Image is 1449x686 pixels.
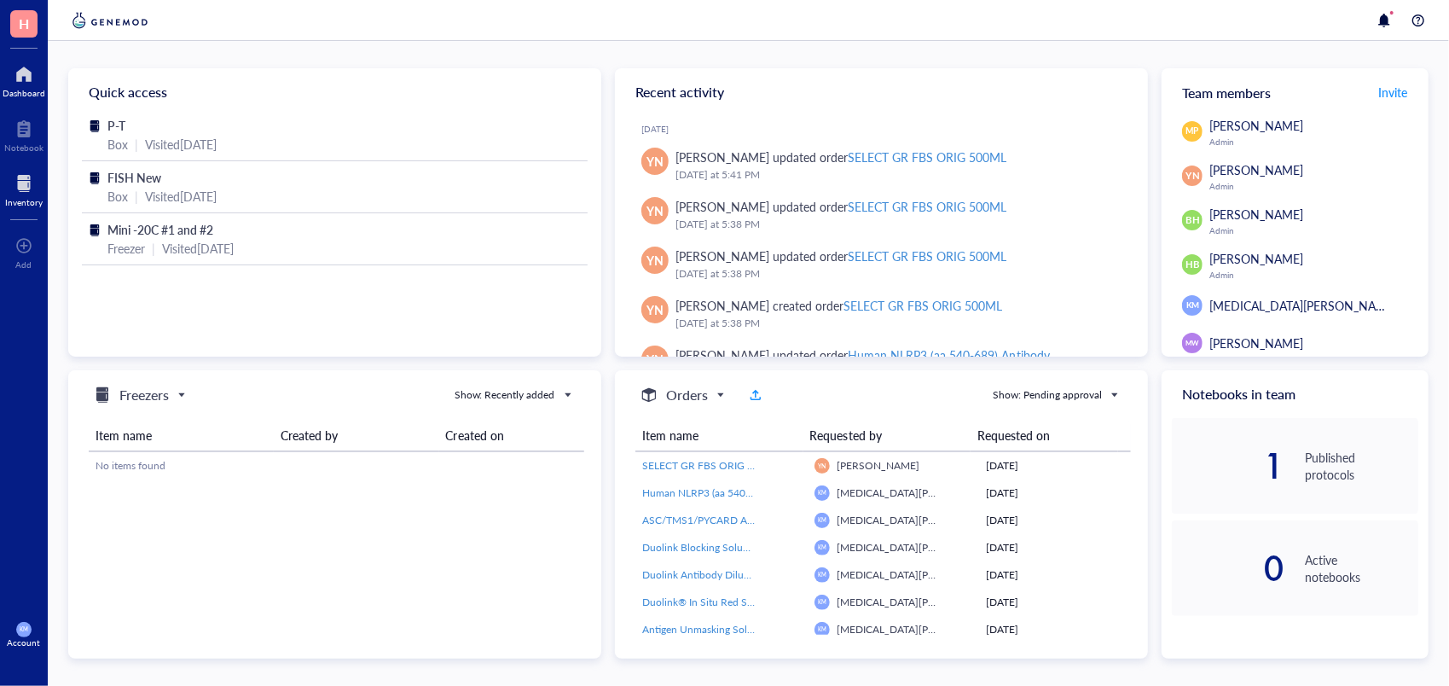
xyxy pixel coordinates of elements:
[455,387,555,403] div: Show: Recently added
[145,135,217,154] div: Visited [DATE]
[642,485,801,501] a: Human NLRP3 (aa 540-689) Antibody
[119,385,169,405] h5: Freezers
[987,595,1124,610] div: [DATE]
[135,187,138,206] div: |
[274,420,439,451] th: Created by
[837,567,1001,582] span: [MEDICAL_DATA][PERSON_NAME]
[107,221,213,238] span: Mini -20C #1 and #2
[642,458,780,473] span: SELECT GR FBS ORIG 500ML
[837,485,1001,500] span: [MEDICAL_DATA][PERSON_NAME]
[1209,250,1303,267] span: [PERSON_NAME]
[8,637,41,648] div: Account
[1209,270,1418,280] div: Admin
[68,68,601,116] div: Quick access
[107,135,128,154] div: Box
[629,141,1134,190] a: YN[PERSON_NAME] updated orderSELECT GR FBS ORIG 500ML[DATE] at 5:41 PM
[1209,161,1303,178] span: [PERSON_NAME]
[837,540,1001,555] span: [MEDICAL_DATA][PERSON_NAME]
[987,485,1124,501] div: [DATE]
[1185,213,1199,228] span: BH
[642,513,801,528] a: ASC/TMS1/PYCARD Antibody (B-3): sc-514414
[987,458,1124,474] div: [DATE]
[1172,555,1284,582] div: 0
[987,540,1124,555] div: [DATE]
[68,10,152,31] img: genemod-logo
[848,247,1006,265] div: SELECT GR FBS ORIG 500ML
[642,513,860,527] span: ASC/TMS1/PYCARD Antibody (B-3): sc-514414
[1306,449,1418,483] div: Published protocols
[642,567,801,583] a: Duolink Antibody Diluent (1X)
[89,420,274,451] th: Item name
[3,61,45,98] a: Dashboard
[1377,78,1408,106] a: Invite
[96,458,577,474] div: No items found
[5,197,43,207] div: Inventory
[646,152,664,171] span: YN
[818,572,826,578] span: KM
[439,420,584,451] th: Created on
[629,240,1134,289] a: YN[PERSON_NAME] updated orderSELECT GR FBS ORIG 500ML[DATE] at 5:38 PM
[1185,338,1199,348] span: MW
[629,190,1134,240] a: YN[PERSON_NAME] updated orderSELECT GR FBS ORIG 500ML[DATE] at 5:38 PM
[4,142,43,153] div: Notebook
[642,622,801,637] a: Antigen Unmasking Solution, Citrate-Based (H-3300-250)
[642,485,814,500] span: Human NLRP3 (aa 540-689) Antibody
[837,622,1001,637] span: [MEDICAL_DATA][PERSON_NAME]
[20,626,28,633] span: KM
[642,540,781,555] span: Duolink Blocking Solution (1X)
[675,148,1007,166] div: [PERSON_NAME] updated order
[642,458,801,474] a: SELECT GR FBS ORIG 500ML
[3,88,45,98] div: Dashboard
[1162,370,1429,418] div: Notebooks in team
[1185,169,1199,183] span: YN
[107,239,145,258] div: Freezer
[675,315,1121,332] div: [DATE] at 5:38 PM
[641,124,1134,134] div: [DATE]
[1209,206,1303,223] span: [PERSON_NAME]
[615,68,1148,116] div: Recent activity
[843,297,1002,314] div: SELECT GR FBS ORIG 500ML
[987,513,1124,528] div: [DATE]
[1185,258,1199,272] span: HB
[646,201,664,220] span: YN
[675,216,1121,233] div: [DATE] at 5:38 PM
[642,540,801,555] a: Duolink Blocking Solution (1X)
[675,197,1007,216] div: [PERSON_NAME] updated order
[135,135,138,154] div: |
[107,169,161,186] span: FISH New
[818,517,826,524] span: KM
[971,420,1118,451] th: Requested on
[1172,452,1284,480] div: 1
[1209,117,1303,134] span: [PERSON_NAME]
[1209,137,1418,147] div: Admin
[1209,297,1397,314] span: [MEDICAL_DATA][PERSON_NAME]
[818,626,826,633] span: KM
[675,265,1121,282] div: [DATE] at 5:38 PM
[1306,551,1418,585] div: Active notebooks
[635,420,803,451] th: Item name
[666,385,708,405] h5: Orders
[107,187,128,206] div: Box
[818,544,826,551] span: KM
[16,259,32,270] div: Add
[629,289,1134,339] a: YN[PERSON_NAME] created orderSELECT GR FBS ORIG 500ML[DATE] at 5:38 PM
[1209,334,1303,352] span: [PERSON_NAME]
[642,622,901,637] span: Antigen Unmasking Solution, Citrate-Based (H-3300-250)
[1186,125,1199,137] span: MP
[1209,225,1418,235] div: Admin
[107,117,125,134] span: P-T
[1162,68,1429,116] div: Team members
[152,239,155,258] div: |
[642,595,846,609] span: Duolink® In Situ Red Starter Kit Mouse/Goat
[646,300,664,319] span: YN
[818,599,826,606] span: KM
[642,595,801,610] a: Duolink® In Situ Red Starter Kit Mouse/Goat
[1378,84,1407,101] span: Invite
[642,567,779,582] span: Duolink Antibody Diluent (1X)
[5,170,43,207] a: Inventory
[1209,181,1418,191] div: Admin
[818,462,826,470] span: YN
[675,247,1007,265] div: [PERSON_NAME] updated order
[837,595,1001,609] span: [MEDICAL_DATA][PERSON_NAME]
[675,296,1003,315] div: [PERSON_NAME] created order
